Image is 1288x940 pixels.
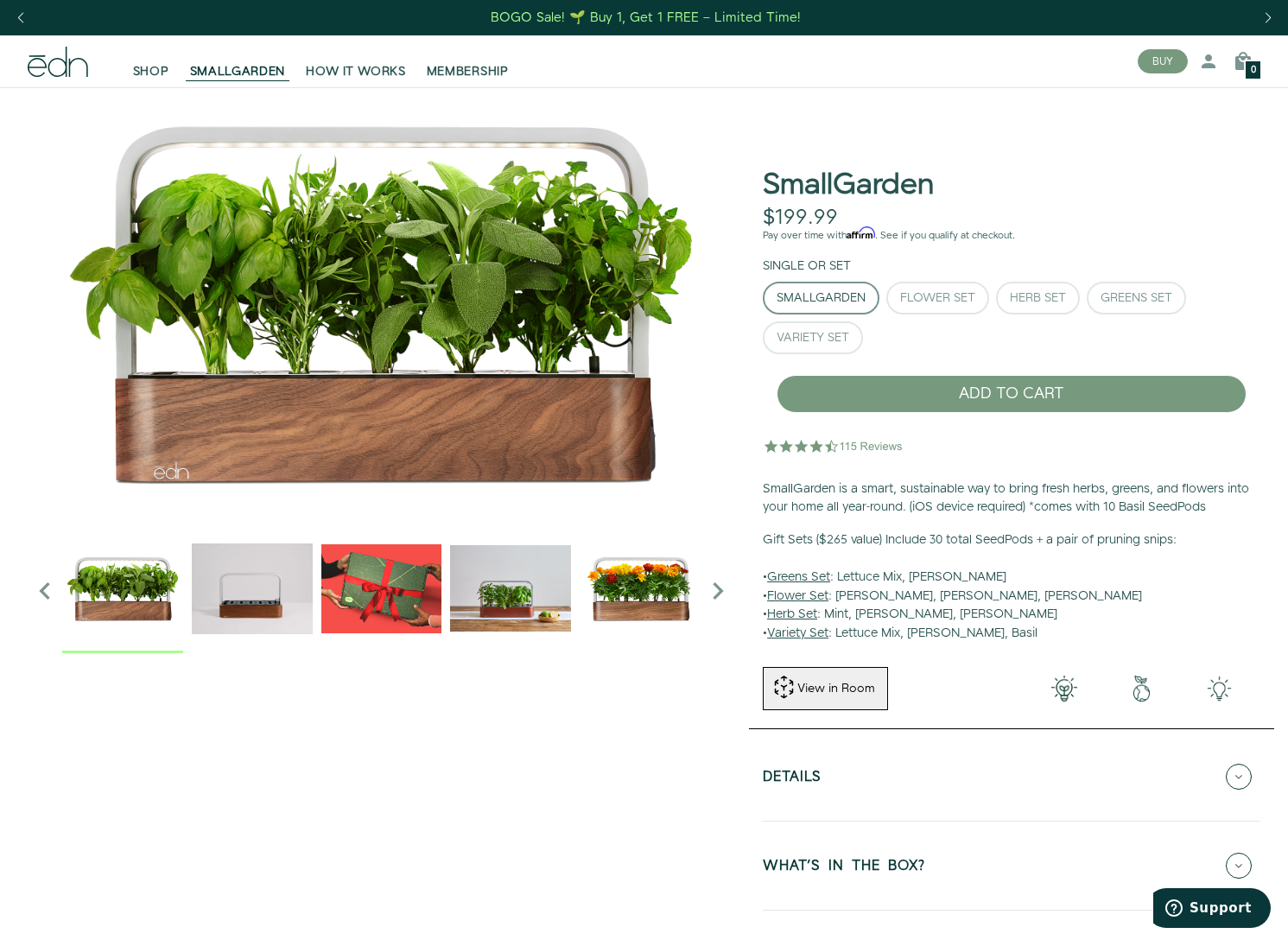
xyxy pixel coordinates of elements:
u: Greens Set [767,568,830,586]
img: edn-smallgarden-mixed-herbs-table-product-2000px_1024x.jpg [450,528,571,649]
div: Flower Set [900,292,975,304]
span: HOW IT WORKS [306,63,405,80]
a: SMALLGARDEN [180,42,296,80]
div: 1 / 6 [28,87,735,519]
span: SMALLGARDEN [190,63,286,80]
img: edn-trim-basil.2021-09-07_14_55_24_1024x.gif [192,528,313,649]
div: SmallGarden [777,292,866,304]
button: WHAT'S IN THE BOX? [763,835,1260,896]
u: Flower Set [767,587,828,605]
img: EMAILS_-_Holiday_21_PT1_28_9986b34a-7908-4121-b1c1-9595d1e43abe_1024x.png [321,528,442,649]
div: Herb Set [1010,292,1066,304]
label: Single or Set [763,257,851,275]
button: Greens Set [1087,282,1186,314]
button: View in Room [763,667,888,710]
a: MEMBERSHIP [416,42,519,80]
span: Affirm [847,227,875,239]
div: 5 / 6 [580,528,701,653]
button: Details [763,746,1260,807]
a: BOGO Sale! 🌱 Buy 1, Get 1 FREE – Limited Time! [489,4,803,31]
img: Official-EDN-SMALLGARDEN-HERB-HERO-SLV-2000px_4096x.png [28,87,735,519]
b: Gift Sets ($265 value) Include 30 total SeedPods + a pair of pruning snips: [763,531,1177,549]
span: 0 [1251,66,1256,75]
div: BOGO Sale! 🌱 Buy 1, Get 1 FREE – Limited Time! [491,9,801,27]
iframe: Opens a widget where you can find more information [1153,888,1271,931]
i: Previous slide [28,574,62,608]
a: HOW IT WORKS [295,42,416,80]
img: edn-smallgarden-tech.png [1181,676,1259,702]
div: View in Room [796,680,877,697]
img: 001-light-bulb.png [1025,676,1103,702]
span: MEMBERSHIP [427,63,509,80]
a: SHOP [123,42,180,80]
u: Herb Set [767,606,817,623]
div: Variety Set [777,332,849,344]
button: BUY [1138,49,1188,73]
button: SmallGarden [763,282,879,314]
div: Greens Set [1101,292,1172,304]
span: SHOP [133,63,169,80]
div: $199.99 [763,206,838,231]
p: • : Lettuce Mix, [PERSON_NAME] • : [PERSON_NAME], [PERSON_NAME], [PERSON_NAME] • : Mint, [PERSON_... [763,531,1260,644]
div: 2 / 6 [192,528,313,653]
button: Variety Set [763,321,863,354]
img: green-earth.png [1103,676,1181,702]
button: ADD TO CART [777,375,1247,413]
h5: WHAT'S IN THE BOX? [763,859,925,879]
p: Pay over time with . See if you qualify at checkout. [763,228,1260,244]
p: SmallGarden is a smart, sustainable way to bring fresh herbs, greens, and flowers into your home ... [763,480,1260,518]
h5: Details [763,770,822,790]
div: 3 / 6 [321,528,442,653]
i: Next slide [701,574,735,608]
div: 1 / 6 [62,528,183,653]
div: 4 / 6 [450,528,571,653]
h1: SmallGarden [763,169,934,201]
img: Official-EDN-SMALLGARDEN-HERB-HERO-SLV-2000px_1024x.png [62,528,183,649]
u: Variety Set [767,625,828,642]
img: 4.5 star rating [763,429,905,463]
img: edn-smallgarden-marigold-hero-SLV-2000px_1024x.png [580,528,701,649]
button: Herb Set [996,282,1080,314]
button: Flower Set [886,282,989,314]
